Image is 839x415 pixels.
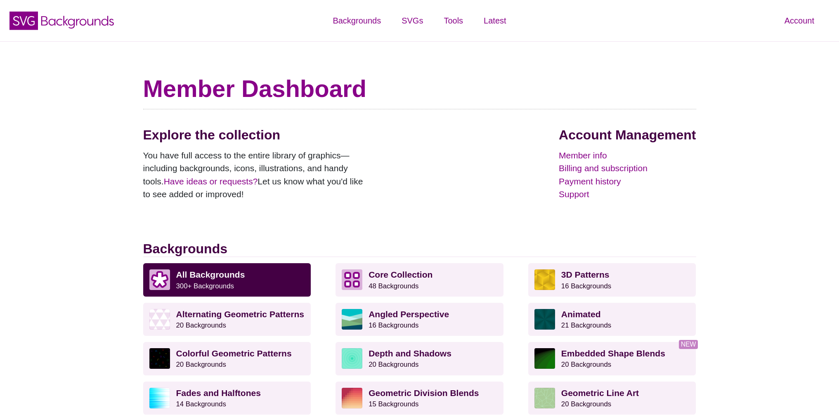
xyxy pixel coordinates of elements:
img: green to black rings rippling away from corner [534,348,555,369]
small: 48 Backgrounds [369,282,418,290]
a: Colorful Geometric Patterns20 Backgrounds [143,342,311,375]
small: 20 Backgrounds [561,361,611,368]
p: You have full access to the entire library of graphics—including backgrounds, icons, illustration... [143,149,370,201]
a: Embedded Shape Blends20 Backgrounds [528,342,696,375]
strong: Alternating Geometric Patterns [176,309,304,319]
a: Fades and Halftones14 Backgrounds [143,382,311,415]
a: Angled Perspective16 Backgrounds [336,303,503,336]
strong: Animated [561,309,601,319]
strong: Geometric Division Blends [369,388,479,398]
a: Backgrounds [322,8,391,33]
h2: Backgrounds [143,241,696,257]
strong: Colorful Geometric Patterns [176,349,292,358]
img: abstract landscape with sky mountains and water [342,309,362,330]
a: Support [559,188,696,201]
img: a rainbow pattern of outlined geometric shapes [149,348,170,369]
h2: Explore the collection [143,127,370,143]
a: Account [774,8,825,33]
small: 14 Backgrounds [176,400,226,408]
small: 20 Backgrounds [369,361,418,368]
small: 16 Backgrounds [369,321,418,329]
img: blue lights stretching horizontally over white [149,388,170,408]
a: Have ideas or requests? [164,177,258,186]
small: 20 Backgrounds [176,361,226,368]
img: geometric web of connecting lines [534,388,555,408]
img: red-to-yellow gradient large pixel grid [342,388,362,408]
small: 15 Backgrounds [369,400,418,408]
img: light purple and white alternating triangle pattern [149,309,170,330]
img: fancy golden cube pattern [534,269,555,290]
strong: Geometric Line Art [561,388,639,398]
a: All Backgrounds 300+ Backgrounds [143,263,311,296]
a: Depth and Shadows20 Backgrounds [336,342,503,375]
small: 21 Backgrounds [561,321,611,329]
a: Latest [473,8,516,33]
strong: Angled Perspective [369,309,449,319]
a: Member info [559,149,696,162]
a: Billing and subscription [559,162,696,175]
a: 3D Patterns16 Backgrounds [528,263,696,296]
img: green layered rings within rings [342,348,362,369]
a: Alternating Geometric Patterns20 Backgrounds [143,303,311,336]
a: Core Collection 48 Backgrounds [336,263,503,296]
h2: Account Management [559,127,696,143]
strong: 3D Patterns [561,270,610,279]
a: Geometric Division Blends15 Backgrounds [336,382,503,415]
a: SVGs [391,8,433,33]
img: green rave light effect animated background [534,309,555,330]
small: 300+ Backgrounds [176,282,234,290]
strong: Fades and Halftones [176,388,261,398]
a: Tools [433,8,473,33]
strong: Core Collection [369,270,432,279]
h1: Member Dashboard [143,74,696,103]
a: Payment history [559,175,696,188]
small: 20 Backgrounds [561,400,611,408]
small: 16 Backgrounds [561,282,611,290]
a: Animated21 Backgrounds [528,303,696,336]
strong: Depth and Shadows [369,349,451,358]
strong: All Backgrounds [176,270,245,279]
small: 20 Backgrounds [176,321,226,329]
a: Geometric Line Art20 Backgrounds [528,382,696,415]
strong: Embedded Shape Blends [561,349,665,358]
